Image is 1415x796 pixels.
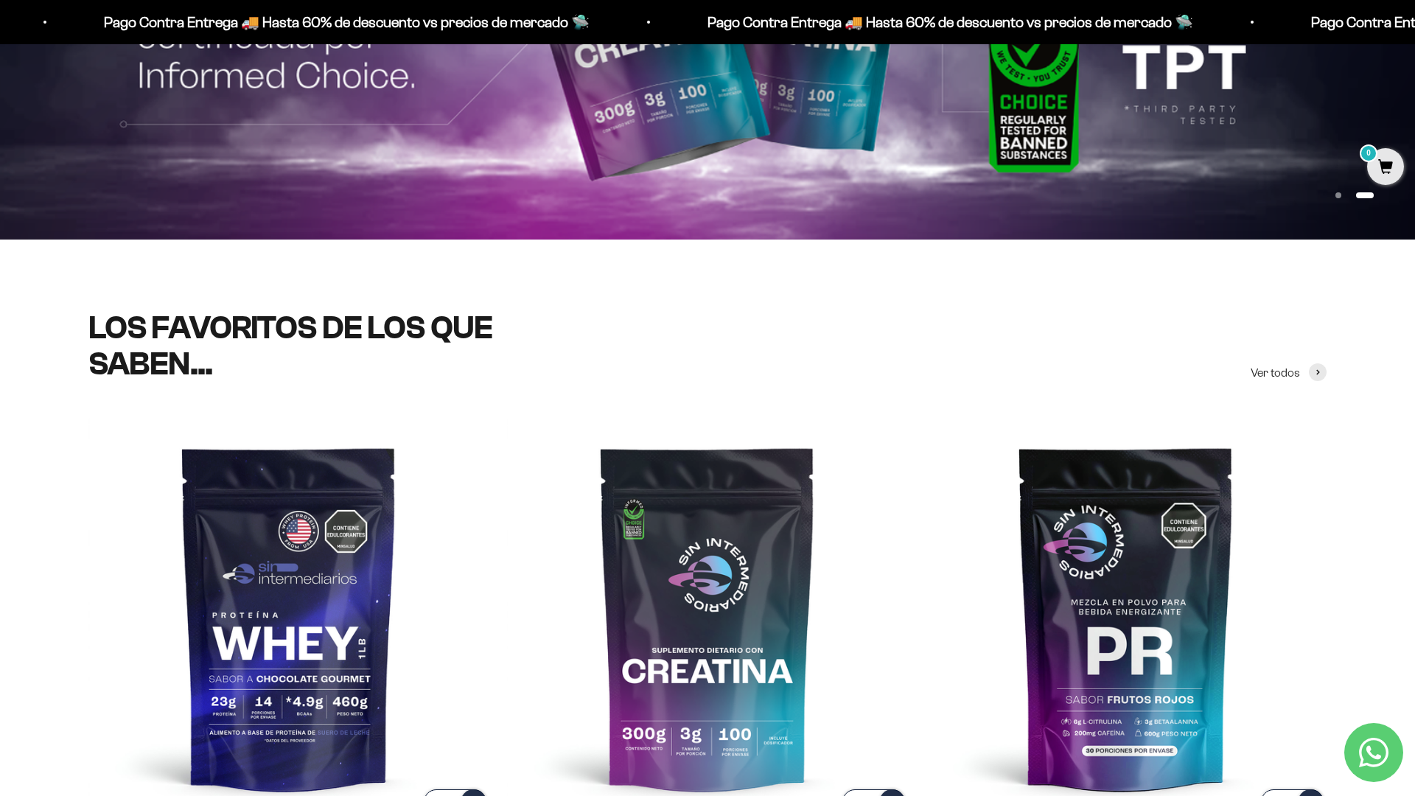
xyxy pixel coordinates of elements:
[1367,160,1404,176] a: 0
[674,10,1159,34] p: Pago Contra Entrega 🚚 Hasta 60% de descuento vs precios de mercado 🛸
[1251,363,1327,383] a: Ver todos
[88,310,492,381] split-lines: LOS FAVORITOS DE LOS QUE SABEN...
[1251,363,1300,383] span: Ver todos
[70,10,556,34] p: Pago Contra Entrega 🚚 Hasta 60% de descuento vs precios de mercado 🛸
[1360,144,1377,162] mark: 0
